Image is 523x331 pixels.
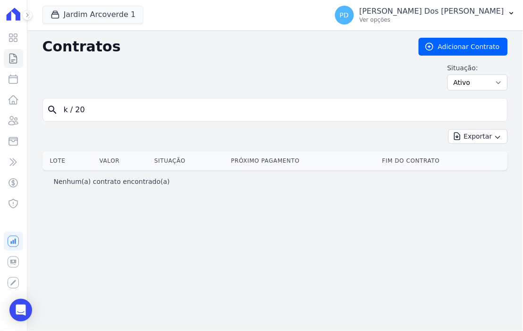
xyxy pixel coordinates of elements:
[419,38,508,56] a: Adicionar Contrato
[340,12,349,18] span: PD
[42,6,144,24] button: Jardim Arcoverde 1
[54,177,170,186] p: Nenhum(a) contrato encontrado(a)
[360,7,504,16] p: [PERSON_NAME] Dos [PERSON_NAME]
[58,100,504,119] input: Buscar por nome do lote
[448,129,508,144] button: Exportar
[42,151,96,170] th: Lote
[47,104,58,116] i: search
[42,38,404,55] h2: Contratos
[96,151,151,170] th: Valor
[360,16,504,24] p: Ver opções
[9,299,32,322] div: Open Intercom Messenger
[328,2,523,28] button: PD [PERSON_NAME] Dos [PERSON_NAME] Ver opções
[228,151,379,170] th: Próximo Pagamento
[151,151,227,170] th: Situação
[447,63,508,73] label: Situação:
[379,151,508,170] th: Fim do Contrato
